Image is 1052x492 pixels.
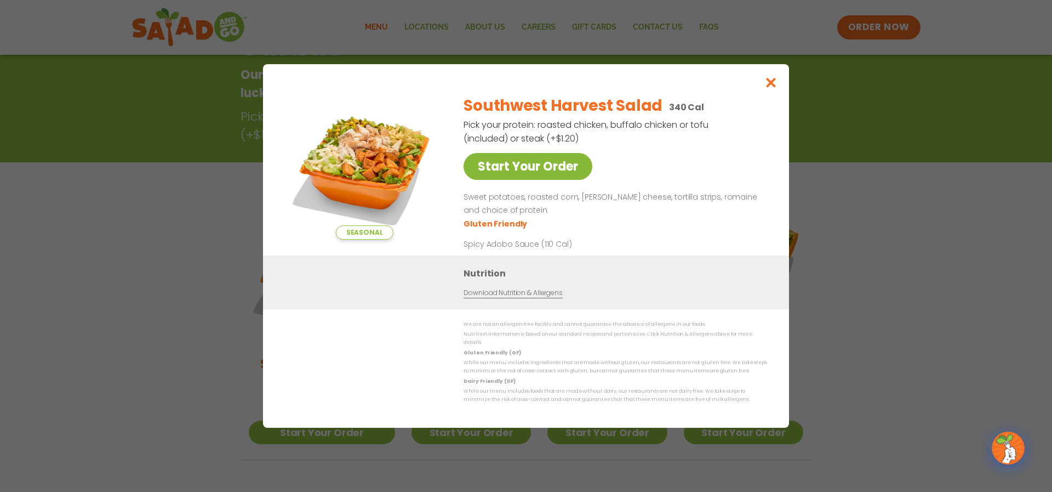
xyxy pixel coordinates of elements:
strong: Dairy Friendly (DF) [464,378,515,384]
h3: Nutrition [464,267,773,280]
button: Close modal [753,64,789,101]
p: 340 Cal [669,100,704,114]
li: Gluten Friendly [464,218,529,230]
a: Start Your Order [464,153,592,180]
img: Featured product photo for Southwest Harvest Salad [288,86,441,240]
span: Seasonal [336,225,393,240]
a: Download Nutrition & Allergens [464,288,562,298]
p: Pick your protein: roasted chicken, buffalo chicken or tofu (included) or steak (+$1.20) [464,118,710,145]
p: We are not an allergen free facility and cannot guarantee the absence of allergens in our foods. [464,320,767,329]
p: Spicy Adobo Sauce (110 Cal) [464,239,666,250]
img: wpChatIcon [993,433,1024,463]
p: Sweet potatoes, roasted corn, [PERSON_NAME] cheese, tortilla strips, romaine and choice of protein. [464,191,763,217]
p: While our menu includes ingredients that are made without gluten, our restaurants are not gluten ... [464,359,767,376]
p: While our menu includes foods that are made without dairy, our restaurants are not dairy free. We... [464,387,767,404]
p: Nutrition information is based on our standard recipes and portion sizes. Click Nutrition & Aller... [464,330,767,347]
strong: Gluten Friendly (GF) [464,349,521,356]
h2: Southwest Harvest Salad [464,94,662,117]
